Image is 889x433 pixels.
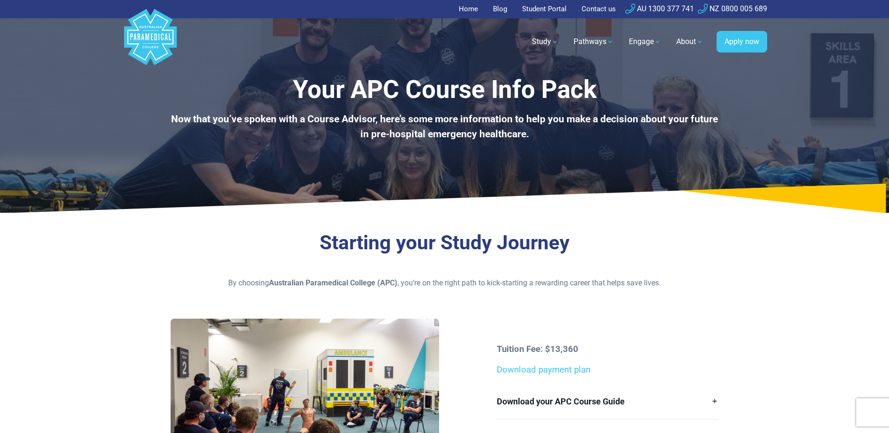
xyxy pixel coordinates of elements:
[623,29,667,55] a: Engage
[497,384,718,419] a: Download your APC Course Guide
[171,113,718,140] b: Now that you’ve spoken with a Course Advisor, here’s some more information to help you make a dec...
[717,31,767,52] a: Apply now
[526,29,564,55] a: Study
[671,29,709,55] a: About
[625,4,694,13] a: AU 1300 377 741
[171,231,719,255] h3: Starting your Study Journey
[497,365,590,375] a: Download payment plan
[122,18,179,66] a: Australian Paramedical College
[568,29,620,55] a: Pathways
[171,75,719,105] h1: Your APC Course Info Pack
[698,4,767,13] a: NZ 0800 005 689
[269,278,397,287] strong: Australian Paramedical College (APC)
[497,344,578,354] strong: Tuition Fee: $13,360
[171,277,719,289] p: By choosing , you’re on the right path to kick-starting a rewarding career that helps save lives.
